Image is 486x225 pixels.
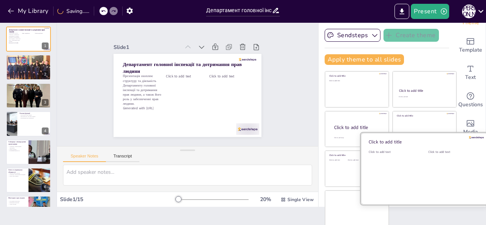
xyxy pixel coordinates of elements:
button: Export to PowerPoint [394,4,409,19]
p: Generated with [URL] [215,62,254,71]
div: 1 [6,27,51,52]
p: Вступ до департаменту [8,56,49,58]
span: Click to add text [140,86,165,93]
div: 3 [6,83,51,108]
p: Ефективність реагування [8,89,49,91]
p: Освіта та підвищення обізнаності [8,169,26,173]
button: Speaker Notes [63,154,106,162]
button: Present [411,4,449,19]
p: Профілактика порушень прав людини [8,61,49,62]
button: Я [PERSON_NAME] [462,4,476,19]
div: 5 [6,140,51,165]
div: Slide 1 [191,120,257,134]
div: Click to add text [428,150,477,154]
div: Add images, graphics, shapes or video [455,114,486,141]
div: Click to add title [334,124,383,131]
div: Click to add title [397,114,451,117]
p: Структура департаменту [8,84,49,87]
div: Click to add title [329,154,383,157]
div: Click to add title [329,74,383,77]
div: Click to add text [369,150,417,154]
p: Основні функції [19,112,49,115]
p: Співпраця з міжнародними організаціями [8,141,26,145]
div: Click to add text [329,80,383,82]
div: 4 [42,127,49,134]
div: Click to add body [334,137,382,138]
div: Saving...... [57,8,89,15]
strong: Департамент головної інспекції та дотримання прав людини [9,29,45,33]
span: Single View [287,197,314,203]
p: Специфічні функції підрозділів [8,88,49,89]
div: 6 [42,184,49,190]
button: Sendsteps [325,29,380,42]
p: Рекомендації для покращення [19,117,49,119]
div: Add text boxes [455,59,486,87]
span: Media [463,128,478,136]
p: Тренінги для населення [8,173,26,174]
span: Template [459,46,482,54]
p: Поліпшення діяльності [8,150,26,151]
div: Click to add title [399,88,450,93]
p: Презентація охоплює структуру та діяльність Департаменту головної інспекції та дотримання прав лю... [211,66,254,102]
p: Регулярний моніторинг [8,201,26,202]
p: Аналіз ситуації [8,203,26,205]
div: Click to add text [329,159,346,161]
p: Презентація охоплює структуру та діяльність Департаменту головної інспекції та дотримання прав лю... [9,33,21,42]
p: Моніторинг прав людини [19,115,49,116]
span: Theme [462,19,479,27]
div: 6 [6,168,51,193]
p: Співпраця з навчальними закладами [8,174,26,175]
input: Insert title [206,5,271,16]
div: Slide 1 / 15 [60,196,176,203]
div: 1 [42,42,49,49]
div: 20 % [256,196,275,203]
button: Create theme [383,29,439,42]
p: Generated with [URL] [9,42,21,44]
div: Click to add text [348,159,365,161]
p: Співпраця з міжнародними партнерами [8,146,26,148]
span: Text [465,73,476,82]
span: Questions [458,101,483,109]
div: 4 [6,111,51,136]
p: Визначення порушень [8,202,26,204]
div: Add ready made slides [455,32,486,59]
div: Я [PERSON_NAME] [462,5,476,18]
strong: Департамент головної інспекції та дотримання прав людини [131,96,251,115]
p: Захист прав людини [8,175,26,177]
p: Обмін досвідом [8,149,26,150]
div: 5 [42,156,49,162]
button: My Library [6,5,52,17]
div: Click to add title [369,139,477,145]
button: Apply theme to all slides [325,54,404,65]
span: Click to add text [22,33,30,34]
p: Департамент формує політику прав людини [8,60,49,61]
p: Звітування про стан прав людини [19,116,49,118]
div: 2 [42,71,49,78]
span: Click to add text [183,91,208,98]
div: Click to add text [399,96,449,98]
p: Департамент відповідає за моніторинг прав людини [8,58,49,60]
div: Get real-time input from your audience [455,87,486,114]
button: Transcript [106,154,140,162]
div: 3 [42,99,49,106]
p: Підрозділи департаменту [8,86,49,88]
div: 2 [6,55,51,80]
p: Моніторинг прав людини [8,197,26,200]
